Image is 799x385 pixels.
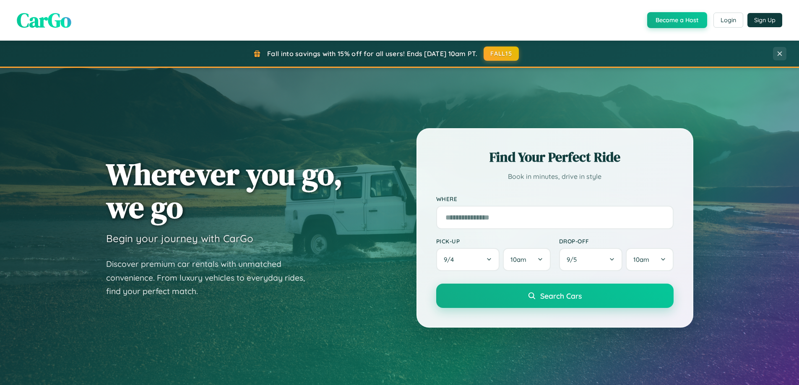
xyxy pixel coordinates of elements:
[647,12,707,28] button: Become a Host
[503,248,550,271] button: 10am
[484,47,519,61] button: FALL15
[436,248,500,271] button: 9/4
[436,195,674,202] label: Where
[559,248,623,271] button: 9/5
[436,171,674,183] p: Book in minutes, drive in style
[633,256,649,264] span: 10am
[436,284,674,308] button: Search Cars
[436,238,551,245] label: Pick-up
[747,13,782,27] button: Sign Up
[626,248,673,271] button: 10am
[17,6,71,34] span: CarGo
[567,256,581,264] span: 9 / 5
[436,148,674,166] h2: Find Your Perfect Ride
[510,256,526,264] span: 10am
[559,238,674,245] label: Drop-off
[106,257,316,298] p: Discover premium car rentals with unmatched convenience. From luxury vehicles to everyday rides, ...
[106,158,343,224] h1: Wherever you go, we go
[106,232,253,245] h3: Begin your journey with CarGo
[444,256,458,264] span: 9 / 4
[267,49,477,58] span: Fall into savings with 15% off for all users! Ends [DATE] 10am PT.
[713,13,743,28] button: Login
[540,291,582,300] span: Search Cars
